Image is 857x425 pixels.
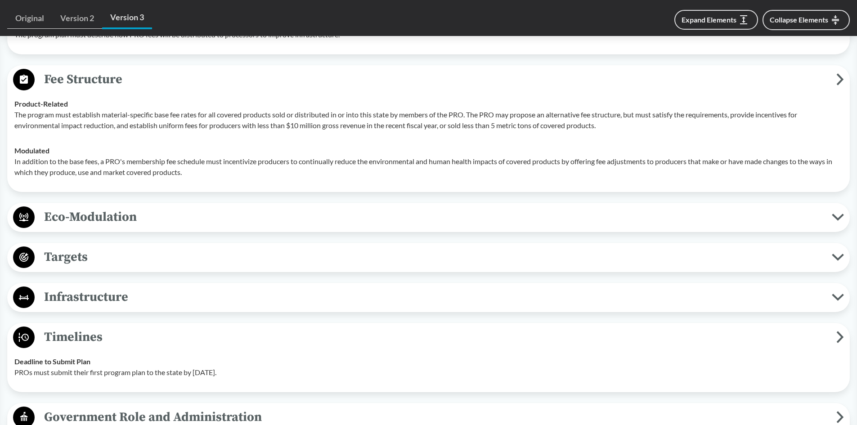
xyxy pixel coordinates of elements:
span: Infrastructure [35,287,832,307]
strong: Modulated [14,146,49,155]
button: Infrastructure [10,286,847,309]
span: Timelines [35,327,836,347]
p: In addition to the base fees, a PRO's membership fee schedule must incentivize producers to conti... [14,156,843,178]
button: Expand Elements [674,10,758,30]
span: Fee Structure [35,69,836,89]
span: Eco-Modulation [35,207,832,227]
span: Targets [35,247,832,267]
button: Eco-Modulation [10,206,847,229]
button: Fee Structure [10,68,847,91]
a: Version 2 [52,8,102,29]
a: Original [7,8,52,29]
button: Timelines [10,326,847,349]
button: Collapse Elements [763,10,850,30]
p: PROs must submit their first program plan to the state by [DATE]. [14,367,843,378]
a: Version 3 [102,7,152,29]
strong: Product-Related [14,99,68,108]
strong: Deadline to Submit Plan [14,357,90,366]
p: The program must establish material-specific base fee rates for all covered products sold or dist... [14,109,843,131]
button: Targets [10,246,847,269]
